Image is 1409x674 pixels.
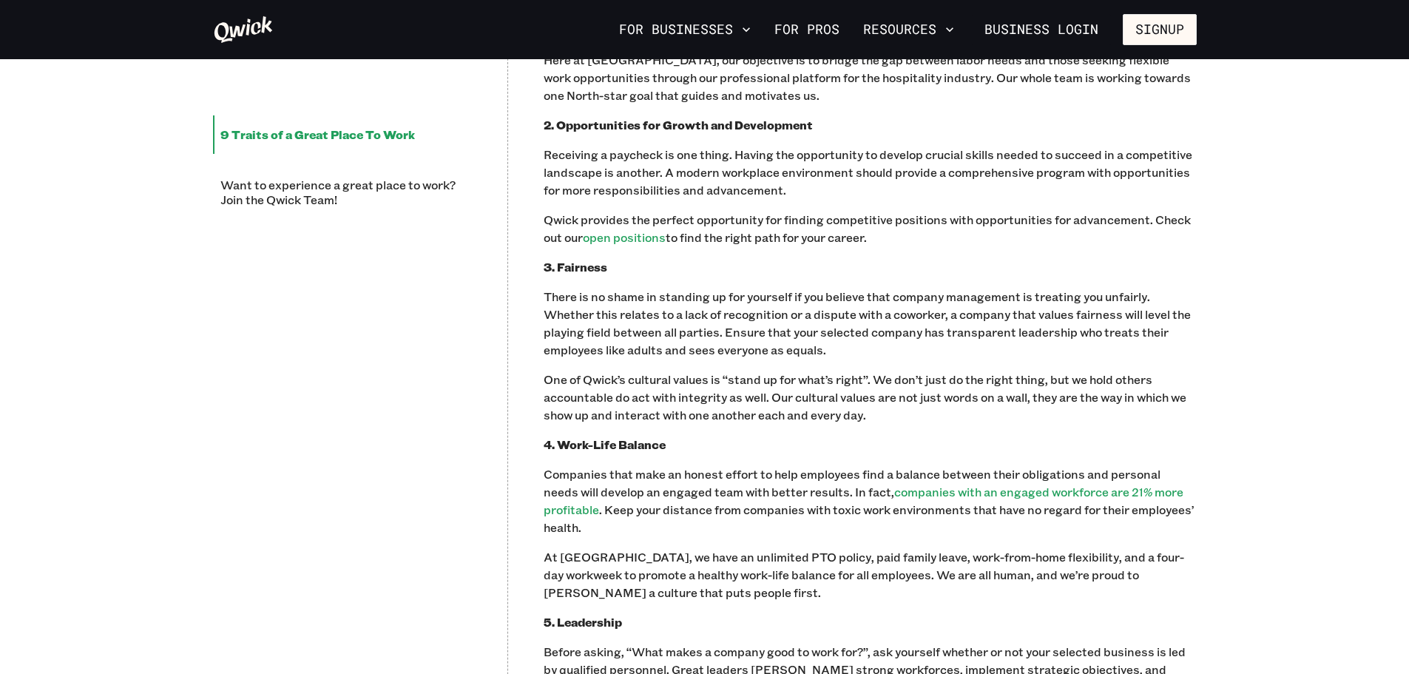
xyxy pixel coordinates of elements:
[544,211,1197,246] p: Qwick provides the perfect opportunity for finding competitive positions with opportunities for a...
[544,465,1197,536] p: Companies that make an honest effort to help employees find a balance between their obligations a...
[544,614,622,630] b: 5. Leadership
[613,17,757,42] button: For Businesses
[544,288,1197,359] p: There is no shame in standing up for yourself if you believe that company management is treating ...
[544,371,1197,424] p: One of Qwick’s cultural values is “stand up for what’s right”. We don’t just do the right thing, ...
[544,259,607,274] b: 3. Fairness
[544,484,1183,517] a: companies with an engaged workforce are 21% more profitable
[213,166,472,219] li: Want to experience a great place to work? Join the Qwick Team!
[544,51,1197,104] p: Here at [GEOGRAPHIC_DATA], our objective is to bridge the gap between labor needs and those seeki...
[857,17,960,42] button: Resources
[544,146,1197,199] p: Receiving a paycheck is one thing. Having the opportunity to develop crucial skills needed to suc...
[544,548,1197,601] p: At [GEOGRAPHIC_DATA], we have an unlimited PTO policy, paid family leave, work-from-home flexibil...
[544,117,813,132] b: 2. Opportunities for Growth and Development
[768,17,845,42] a: For Pros
[1123,14,1197,45] button: Signup
[972,14,1111,45] a: Business Login
[213,115,472,154] li: 9 Traits of a Great Place To Work
[583,229,666,245] a: open positions
[544,437,666,452] b: 4. Work-Life Balance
